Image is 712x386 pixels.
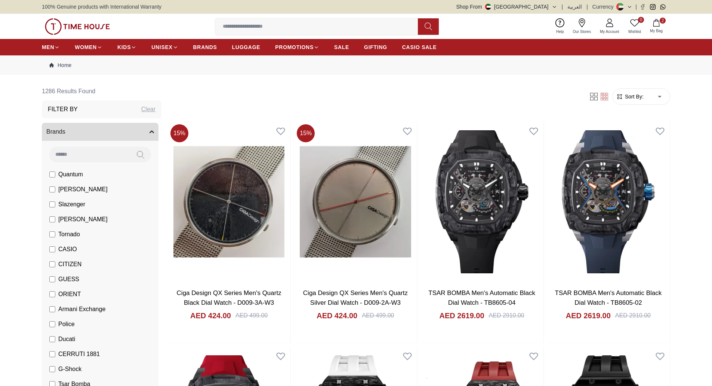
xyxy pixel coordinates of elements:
a: BRANDS [193,40,217,54]
h4: AED 2619.00 [439,310,484,321]
a: UNISEX [151,40,178,54]
img: TSAR BOMBA Men's Automatic Black Dial Watch - TB8605-04 [420,121,543,282]
span: LUGGAGE [232,43,261,51]
a: Ciga Design QX Series Men's Quartz Black Dial Watch - D009-3A-W3 [177,289,281,306]
h4: AED 424.00 [317,310,357,321]
h4: AED 2619.00 [566,310,611,321]
img: United Arab Emirates [485,4,491,10]
input: ORIENT [49,291,55,297]
span: Brands [46,127,65,136]
a: TSAR BOMBA Men's Automatic Black Dial Watch - TB8605-02 [555,289,662,306]
a: Home [49,61,71,69]
span: WOMEN [75,43,97,51]
input: Armani Exchange [49,306,55,312]
a: LUGGAGE [232,40,261,54]
input: Tornado [49,231,55,237]
button: 2My Bag [645,18,667,35]
input: GUESS [49,276,55,282]
img: Ciga Design QX Series Men's Quartz Silver Dial Watch - D009-2A-W3 [294,121,417,282]
span: My Account [597,29,622,34]
a: Help [552,17,568,36]
h6: 1286 Results Found [42,82,161,100]
a: PROMOTIONS [275,40,319,54]
span: GUESS [58,275,79,284]
a: Whatsapp [660,4,666,10]
span: [PERSON_NAME] [58,215,108,224]
a: Our Stores [568,17,595,36]
span: 2 [660,18,666,24]
span: KIDS [117,43,131,51]
span: UNISEX [151,43,172,51]
span: Sort By: [623,93,644,100]
span: | [562,3,563,10]
span: MEN [42,43,54,51]
a: CASIO SALE [402,40,437,54]
span: G-Shock [58,365,81,374]
button: Brands [42,123,158,141]
h4: AED 424.00 [190,310,231,321]
input: Slazenger [49,201,55,207]
span: 0 [638,17,644,23]
span: Slazenger [58,200,85,209]
span: Our Stores [570,29,594,34]
img: TSAR BOMBA Men's Automatic Black Dial Watch - TB8605-02 [547,121,670,282]
span: 100% Genuine products with International Warranty [42,3,161,10]
span: Help [553,29,567,34]
a: WOMEN [75,40,102,54]
a: MEN [42,40,60,54]
div: AED 2910.00 [615,311,651,320]
div: AED 2910.00 [489,311,524,320]
span: | [586,3,588,10]
span: Quantum [58,170,83,179]
button: Sort By: [616,93,644,100]
button: Shop From[GEOGRAPHIC_DATA] [456,3,557,10]
div: AED 499.00 [235,311,268,320]
a: Facebook [640,4,645,10]
input: [PERSON_NAME] [49,216,55,222]
span: BRANDS [193,43,217,51]
span: CITIZEN [58,260,81,269]
input: Quantum [49,171,55,177]
span: Police [58,320,75,329]
span: 15 % [297,124,315,142]
span: | [635,3,637,10]
span: Ducati [58,335,75,344]
a: Instagram [650,4,656,10]
input: G-Shock [49,366,55,372]
input: Police [49,321,55,327]
img: ... [45,18,110,35]
button: العربية [567,3,582,10]
a: Ciga Design QX Series Men's Quartz Silver Dial Watch - D009-2A-W3 [303,289,408,306]
span: SALE [334,43,349,51]
input: Ducati [49,336,55,342]
nav: Breadcrumb [42,55,670,75]
span: GIFTING [364,43,387,51]
span: Armani Exchange [58,305,105,314]
input: CASIO [49,246,55,252]
span: CERRUTI 1881 [58,350,100,359]
h3: Filter By [48,105,78,114]
span: [PERSON_NAME] [58,185,108,194]
div: Currency [592,3,617,10]
input: CERRUTI 1881 [49,351,55,357]
span: PROMOTIONS [275,43,314,51]
a: SALE [334,40,349,54]
span: ORIENT [58,290,81,299]
a: KIDS [117,40,136,54]
div: AED 499.00 [362,311,394,320]
span: Wishlist [625,29,644,34]
input: [PERSON_NAME] [49,186,55,192]
input: CITIZEN [49,261,55,267]
a: GIFTING [364,40,387,54]
span: My Bag [647,28,666,34]
span: Tornado [58,230,80,239]
span: CASIO [58,245,77,254]
img: Ciga Design QX Series Men's Quartz Black Dial Watch - D009-3A-W3 [167,121,290,282]
span: 15 % [170,124,188,142]
div: Clear [141,105,155,114]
